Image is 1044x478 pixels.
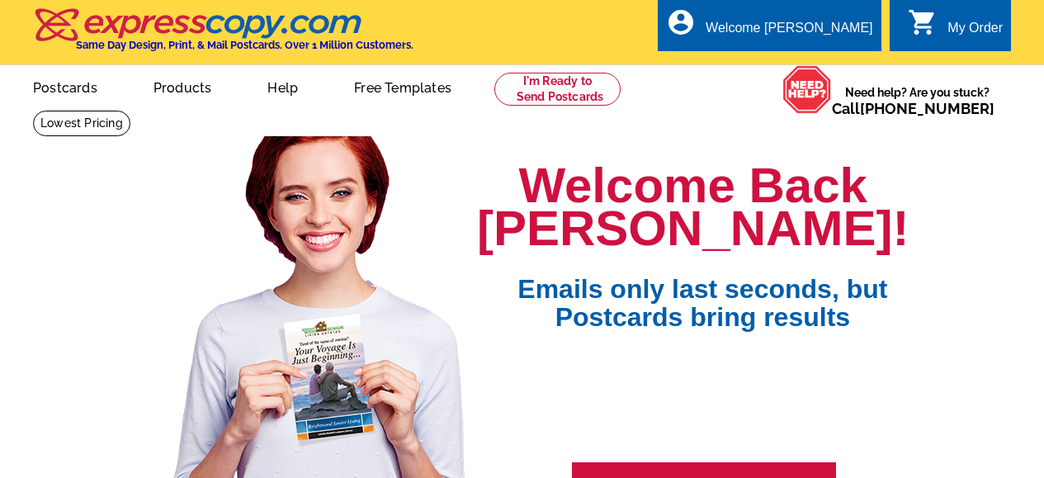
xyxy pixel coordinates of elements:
[328,67,478,106] a: Free Templates
[908,7,938,37] i: shopping_cart
[832,100,994,117] span: Call
[706,21,872,44] div: Welcome [PERSON_NAME]
[832,84,1003,117] span: Need help? Are you stuck?
[7,67,124,106] a: Postcards
[33,20,413,51] a: Same Day Design, Print, & Mail Postcards. Over 1 Million Customers.
[666,7,696,37] i: account_circle
[477,164,909,250] h1: Welcome Back [PERSON_NAME]!
[127,67,239,106] a: Products
[782,65,832,114] img: help
[496,250,909,331] span: Emails only last seconds, but Postcards bring results
[241,67,324,106] a: Help
[908,18,1003,39] a: shopping_cart My Order
[947,21,1003,44] div: My Order
[76,39,413,51] h4: Same Day Design, Print, & Mail Postcards. Over 1 Million Customers.
[860,100,994,117] a: [PHONE_NUMBER]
